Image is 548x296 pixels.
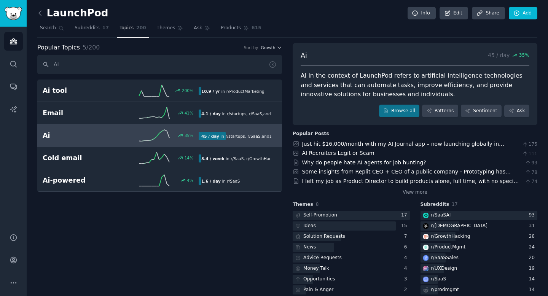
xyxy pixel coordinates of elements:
[201,134,219,138] b: 45 / day
[431,255,459,261] div: r/ SaaSSales
[525,160,537,167] span: 93
[182,88,193,93] div: 200 %
[379,105,420,118] a: Browse all
[252,25,261,32] span: 615
[72,22,112,38] a: Subreddits17
[431,244,466,251] div: r/ ProductMgmt
[303,212,337,219] div: Self-Promotion
[293,253,410,263] a: Advice Requests4
[154,22,186,38] a: Themes
[293,275,410,284] a: Opportunities3
[522,151,537,158] span: 111
[421,275,538,284] a: SaaSr/SaaS14
[301,51,307,60] span: Ai
[302,159,426,166] a: Why do people hate AI agents for job hunting?
[529,286,537,293] div: 14
[301,71,529,99] div: AI in the context of LaunchPod refers to artificial intelligence technologies and services that c...
[461,105,502,118] a: Sentiment
[261,45,282,50] button: Growth
[157,25,175,32] span: Themes
[525,169,537,176] span: 78
[421,221,538,231] a: SaaSMarketingr/[DEMOGRAPHIC_DATA]31
[452,202,458,207] span: 17
[404,255,410,261] div: 4
[119,25,134,32] span: Topics
[431,276,446,283] div: r/ SaaS
[199,87,267,95] div: in
[218,22,264,38] a: Products615
[247,134,260,138] span: r/ SaaS
[303,244,316,251] div: News
[262,111,263,116] span: ,
[303,223,316,229] div: Ideas
[201,179,221,183] b: 1.6 / day
[199,154,271,162] div: in
[37,43,80,53] span: Popular Topics
[185,110,193,116] div: 41 %
[303,276,335,283] div: Opportunities
[293,221,410,231] a: Ideas15
[247,111,248,116] span: ,
[263,111,286,116] span: and 3 other s
[136,25,146,32] span: 200
[423,277,429,282] img: SaaS
[472,7,505,20] a: Share
[421,285,538,295] a: r/prodmgmt14
[199,132,271,140] div: in
[226,89,264,94] span: r/ ProductMarketing
[421,201,449,208] span: Subreddits
[401,212,410,219] div: 17
[244,45,258,50] div: Sort by
[404,233,410,240] div: 7
[262,134,287,138] span: and 13 other s
[404,265,410,272] div: 4
[423,213,429,218] img: SaaSAI
[431,286,459,293] div: r/ prodmgmt
[423,245,429,250] img: ProductMgmt
[423,266,429,271] img: UXDesign
[43,176,121,185] h2: Ai-powered
[421,211,538,220] a: SaaSAIr/SaaSAI93
[43,108,121,118] h2: Email
[303,265,329,272] div: Money Talk
[421,243,538,252] a: ProductMgmtr/ProductMgmt24
[302,169,518,199] a: Some insights from Replit CEO + CEO of a public company - Prototyping has become faster. But AI d...
[421,264,538,274] a: UXDesignr/UXDesign19
[75,25,100,32] span: Subreddits
[423,234,429,239] img: GrowthHacking
[221,25,241,32] span: Products
[37,80,282,102] a: Ai tool200%10.9 / yrin r/ProductMarketing
[40,25,56,32] span: Search
[525,178,537,185] span: 74
[431,265,457,272] div: r/ UXDesign
[37,7,108,19] h2: LaunchPod
[227,111,246,116] span: r/ startups
[408,7,436,20] a: Info
[244,156,245,161] span: ,
[421,253,538,263] a: SaaSSalesr/SaaSSales20
[37,147,282,169] a: Cold email14%3.4 / weekin r/SaaS,r/GrowthHacking
[509,7,537,20] a: Add
[293,232,410,242] a: Solution Requests7
[404,276,410,283] div: 3
[194,25,202,32] span: Ask
[37,124,282,147] a: Ai35%45 / dayin r/startups,r/SaaS,and13others
[293,201,313,208] span: Themes
[303,286,333,293] div: Pain & Anger
[231,156,244,161] span: r/ SaaS
[401,223,410,229] div: 15
[302,141,505,155] a: Just hit $16,000/month with my AI Journal app – now launching globally in English! 🚀
[201,89,220,94] b: 10.9 / yr
[191,22,213,38] a: Ask
[488,51,529,60] p: 45 / day
[43,86,121,95] h2: Ai tool
[201,156,225,161] b: 3.4 / week
[37,22,67,38] a: Search
[431,212,451,219] div: r/ SaaSAI
[504,105,529,118] a: Ask
[43,153,121,163] h2: Cold email
[440,7,468,20] a: Edit
[185,133,193,138] div: 35 %
[529,244,537,251] div: 24
[404,286,410,293] div: 2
